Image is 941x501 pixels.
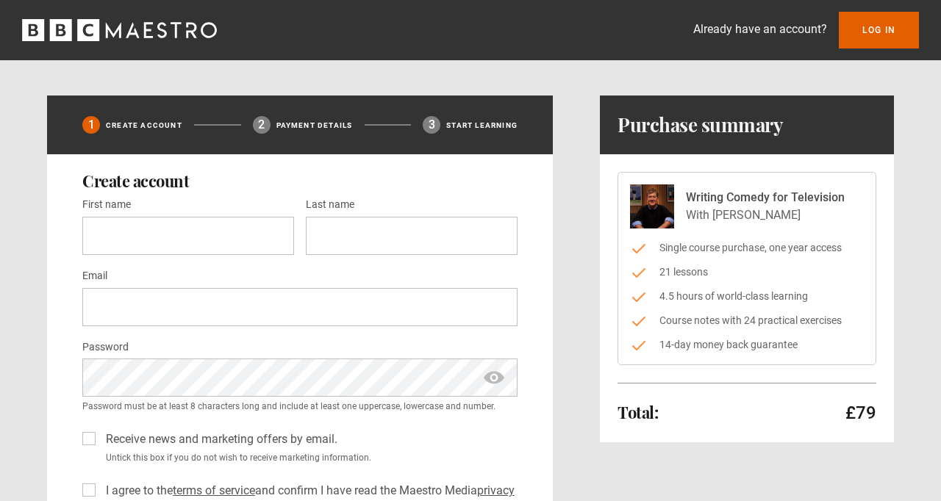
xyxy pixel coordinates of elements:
li: 21 lessons [630,264,864,280]
label: Email [82,267,107,285]
p: £79 [845,401,876,425]
h2: Total: [618,403,658,421]
li: Course notes with 24 practical exercises [630,313,864,328]
li: Single course purchase, one year access [630,240,864,256]
h1: Purchase summary [618,113,783,137]
a: terms of service [173,483,255,497]
label: First name [82,196,131,214]
p: Start learning [446,120,518,131]
div: 1 [82,116,100,134]
label: Password [82,339,129,356]
a: Log In [839,12,919,48]
div: 2 [253,116,271,134]
h2: Create account [82,172,518,190]
li: 14-day money back guarantee [630,337,864,353]
label: Last name [306,196,354,214]
small: Password must be at least 8 characters long and include at least one uppercase, lowercase and num... [82,400,518,413]
p: With [PERSON_NAME] [686,206,845,224]
p: Writing Comedy for Television [686,189,845,206]
label: Receive news and marketing offers by email. [100,430,337,448]
p: Create Account [106,120,182,131]
div: 3 [423,116,440,134]
svg: BBC Maestro [22,19,217,41]
p: Payment details [276,120,353,131]
p: Already have an account? [693,21,827,38]
span: show password [482,358,506,397]
li: 4.5 hours of world-class learning [630,289,864,304]
small: Untick this box if you do not wish to receive marketing information. [100,451,518,464]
